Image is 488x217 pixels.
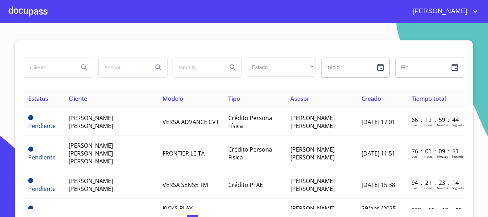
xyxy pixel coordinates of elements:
input: search [99,58,147,77]
span: Pendiente [28,115,33,120]
span: Tipo [228,95,240,103]
span: [PERSON_NAME] IMUES [69,208,131,216]
span: Pendiente [28,185,56,193]
span: Asesor [290,95,309,103]
p: Dias [412,154,417,158]
p: Segundos [452,186,465,190]
span: [PERSON_NAME] [PERSON_NAME] [69,177,113,193]
span: Pendiente [28,153,56,161]
span: [DATE] 17:01 [362,118,395,126]
div: ​ [247,58,315,77]
button: Search [224,59,241,76]
input: search [173,58,221,77]
p: Dias [412,123,417,127]
span: Pendiente [28,122,56,130]
span: Tiempo total [412,95,446,103]
span: [PERSON_NAME] [PERSON_NAME] [290,177,335,193]
span: Pendiente [28,178,33,183]
input: search [24,58,73,77]
p: Horas [424,154,432,158]
p: 76 : 01 : 09 : 51 [412,147,460,155]
p: Segundos [452,154,465,158]
p: Minutos [437,186,448,190]
p: 103 : 18 : 17 : 02 [412,206,460,214]
span: Modelo [163,95,183,103]
p: Minutos [437,123,448,127]
span: [DATE] 15:38 [362,181,395,189]
span: Crédito PFAE [228,181,263,189]
p: 94 : 21 : 23 : 14 [412,179,460,187]
span: Creado [362,95,381,103]
span: [PERSON_NAME] [407,6,471,17]
span: Pendiente [28,206,33,211]
span: FRONTIER LE TA [163,149,205,157]
span: [PERSON_NAME] [PERSON_NAME] [PERSON_NAME] [69,142,113,165]
p: Horas [424,123,432,127]
p: 66 : 19 : 59 : 44 [412,116,460,124]
span: [PERSON_NAME] [PERSON_NAME] [69,114,113,130]
span: Crédito PFAE [228,208,263,216]
button: account of current user [407,6,479,17]
span: VERSA SENSE TM [163,181,208,189]
span: [DATE] 11:51 [362,149,395,157]
span: Crédito Persona Física [228,146,272,161]
span: Estatus [28,95,48,103]
span: VERSA ADVANCE CVT [163,118,219,126]
p: Segundos [452,123,465,127]
p: Minutos [437,154,448,158]
button: Search [76,59,93,76]
span: Cliente [69,95,87,103]
p: Dias [412,186,417,190]
span: Pendiente [28,147,33,152]
span: [PERSON_NAME] [PERSON_NAME] [290,114,335,130]
p: Horas [424,186,432,190]
span: Crédito Persona Física [228,114,272,130]
button: Search [150,59,167,76]
span: [PERSON_NAME] [PERSON_NAME] [290,146,335,161]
